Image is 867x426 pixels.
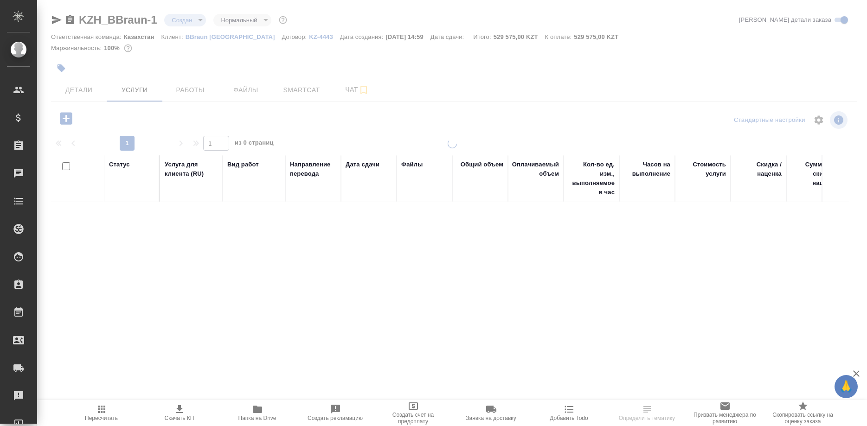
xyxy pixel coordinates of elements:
div: Кол-во ед. изм., выполняемое в час [568,160,615,197]
div: Направление перевода [290,160,336,178]
div: Вид работ [227,160,259,169]
span: 🙏 [838,377,854,396]
div: Дата сдачи [346,160,379,169]
div: Оплачиваемый объем [512,160,559,178]
div: Скидка / наценка [735,160,782,178]
div: Общий объем [461,160,503,169]
div: Файлы [401,160,423,169]
div: Услуга для клиента (RU) [165,160,218,178]
div: Сумма без скидки / наценки [791,160,837,188]
div: Стоимость услуги [680,160,726,178]
div: Статус [109,160,130,169]
button: 🙏 [835,375,858,398]
div: Часов на выполнение [624,160,670,178]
